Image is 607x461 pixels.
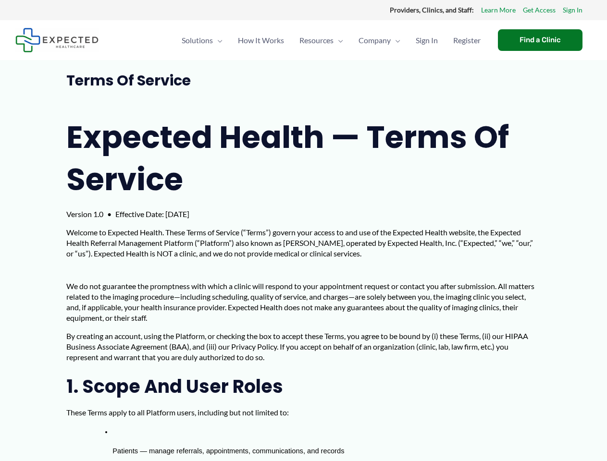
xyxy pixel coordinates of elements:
[66,116,541,201] h1: Expected Health — Terms of Service
[15,28,99,52] img: Expected Healthcare Logo - side, dark font, small
[174,24,230,57] a: SolutionsMenu Toggle
[292,24,351,57] a: ResourcesMenu Toggle
[359,24,391,57] span: Company
[498,29,582,51] a: Find a Clinic
[416,24,438,57] span: Sign In
[446,24,488,57] a: Register
[66,227,541,259] p: Welcome to Expected Health. These Terms of Service (“Terms”) govern your access to and use of the...
[334,24,343,57] span: Menu Toggle
[182,24,213,57] span: Solutions
[238,24,284,57] span: How It Works
[391,24,400,57] span: Menu Toggle
[563,4,582,16] a: Sign In
[66,209,541,219] p: Version 1.0 • Effective Date: [DATE]
[523,4,556,16] a: Get Access
[66,72,541,89] h1: Terms of Service
[66,281,541,323] p: We do not guarantee the promptness with which a clinic will respond to your appointment request o...
[213,24,223,57] span: Menu Toggle
[112,446,541,456] p: Patients — manage referrals, appointments, communications, and records
[66,374,541,399] h2: 1. Scope and User Roles
[408,24,446,57] a: Sign In
[174,24,488,57] nav: Primary Site Navigation
[230,24,292,57] a: How It Works
[299,24,334,57] span: Resources
[390,6,474,14] strong: Providers, Clinics, and Staff:
[453,24,481,57] span: Register
[481,4,516,16] a: Learn More
[66,331,541,363] p: By creating an account, using the Platform, or checking the box to accept these Terms, you agree ...
[66,407,541,418] p: These Terms apply to all Platform users, including but not limited to:
[351,24,408,57] a: CompanyMenu Toggle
